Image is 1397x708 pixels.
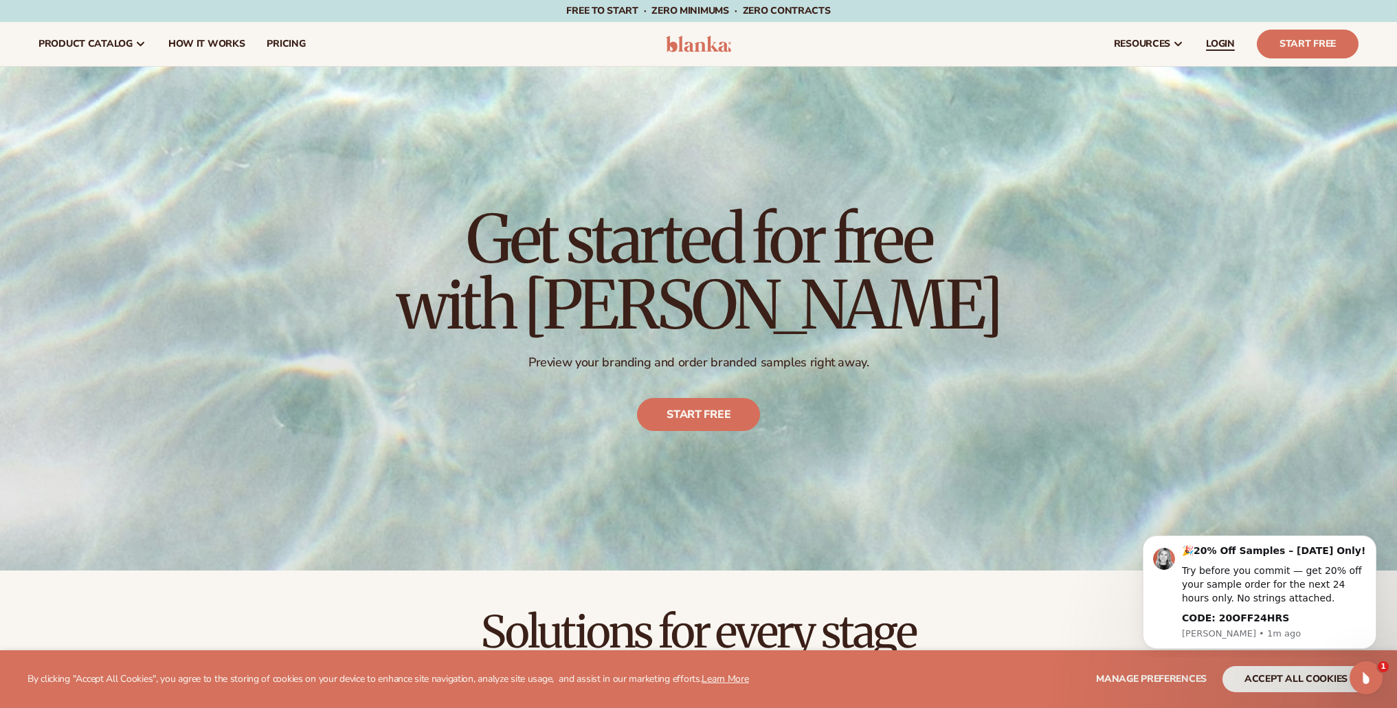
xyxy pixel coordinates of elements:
[267,38,305,49] span: pricing
[1378,661,1389,672] span: 1
[1257,30,1359,58] a: Start Free
[27,22,157,66] a: product catalog
[1195,22,1246,66] a: LOGIN
[256,22,316,66] a: pricing
[1096,666,1207,692] button: Manage preferences
[396,206,1001,338] h1: Get started for free with [PERSON_NAME]
[1103,22,1195,66] a: resources
[1114,38,1170,49] span: resources
[38,609,1359,655] h2: Solutions for every stage
[157,22,256,66] a: How It Works
[27,674,749,685] p: By clicking "Accept All Cookies", you agree to the storing of cookies on your device to enhance s...
[1222,666,1370,692] button: accept all cookies
[1206,38,1235,49] span: LOGIN
[566,4,830,17] span: Free to start · ZERO minimums · ZERO contracts
[666,36,731,52] img: logo
[1096,672,1207,685] span: Manage preferences
[1122,523,1397,657] iframe: Intercom notifications message
[396,355,1001,370] p: Preview your branding and order branded samples right away.
[38,38,133,49] span: product catalog
[168,38,245,49] span: How It Works
[637,398,760,431] a: Start free
[1350,661,1383,694] iframe: Intercom live chat
[702,672,748,685] a: Learn More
